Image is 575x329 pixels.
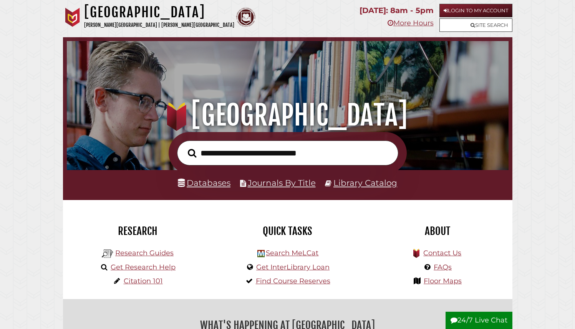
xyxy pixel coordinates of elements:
[434,263,452,271] a: FAQs
[256,263,330,271] a: Get InterLibrary Loan
[219,225,357,238] h2: Quick Tasks
[333,178,397,188] a: Library Catalog
[184,147,200,160] button: Search
[124,277,163,285] a: Citation 101
[178,178,230,188] a: Databases
[111,263,176,271] a: Get Research Help
[84,4,234,21] h1: [GEOGRAPHIC_DATA]
[257,250,265,257] img: Hekman Library Logo
[266,249,318,257] a: Search MeLCat
[360,4,434,17] p: [DATE]: 8am - 5pm
[439,4,512,17] a: Login to My Account
[63,8,82,27] img: Calvin University
[439,18,512,32] a: Site Search
[256,277,330,285] a: Find Course Reserves
[84,21,234,30] p: [PERSON_NAME][GEOGRAPHIC_DATA] | [PERSON_NAME][GEOGRAPHIC_DATA]
[236,8,255,27] img: Calvin Theological Seminary
[424,277,462,285] a: Floor Maps
[368,225,507,238] h2: About
[423,249,461,257] a: Contact Us
[188,149,196,158] i: Search
[388,19,434,27] a: More Hours
[75,98,500,132] h1: [GEOGRAPHIC_DATA]
[248,178,316,188] a: Journals By Title
[115,249,174,257] a: Research Guides
[102,248,113,260] img: Hekman Library Logo
[69,225,207,238] h2: Research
